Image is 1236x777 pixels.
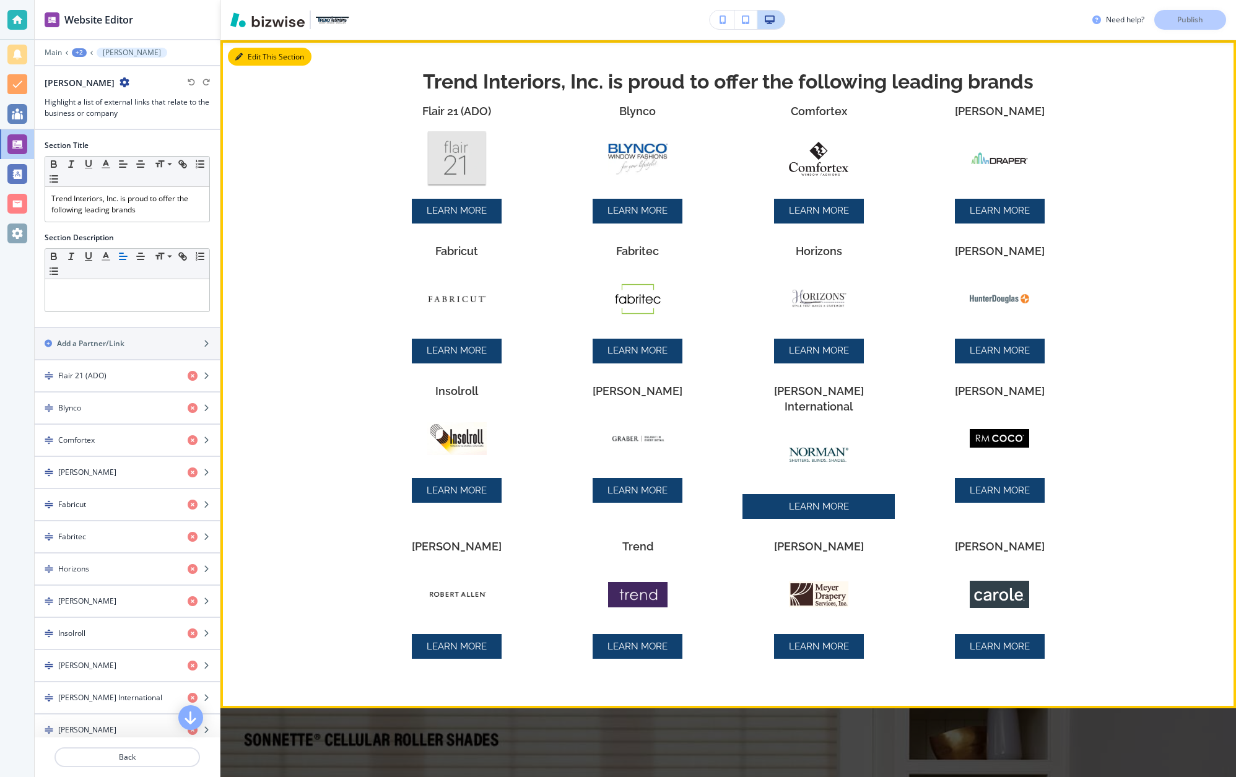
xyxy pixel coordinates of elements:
[789,289,848,308] img: Logo for partner Horizons
[58,692,162,703] h4: [PERSON_NAME] International
[56,752,199,763] p: Back
[45,693,53,702] img: Drag
[45,404,53,412] img: Drag
[72,48,87,57] button: +2
[970,486,1030,495] p: LEARN MORE
[35,393,220,425] button: DragBlynco
[45,97,210,119] h3: Highlight a list of external links that relate to the business or company
[607,206,668,215] p: LEARN MORE
[955,634,1045,659] a: LEARN MORE
[955,539,1045,555] p: [PERSON_NAME]
[35,360,220,393] button: DragFlair 21 (ADO)
[97,48,167,58] button: [PERSON_NAME]
[35,489,220,521] button: DragFabricut
[45,597,53,606] img: Drag
[970,429,1029,448] img: Logo for partner RM Coco
[45,140,89,151] h2: Section Title
[35,457,220,489] button: Drag[PERSON_NAME]
[742,383,894,415] h3: [PERSON_NAME] International
[427,206,487,215] p: LEARN MORE
[412,339,502,363] a: LEARN MORE
[955,383,1045,399] h3: [PERSON_NAME]
[791,103,847,119] h3: Comfortex
[622,539,653,555] h3: Trend
[35,682,220,714] button: Drag[PERSON_NAME] International
[35,714,220,747] button: Drag[PERSON_NAME]
[45,726,53,734] img: Drag
[608,144,668,175] img: Logo for partner Blynco
[58,628,85,639] h4: Insolroll
[970,294,1029,303] img: Logo for partner Hunter Douglas
[427,590,487,599] img: Logo for partner Robert Allen
[427,346,487,355] p: LEARN MORE
[742,494,894,519] a: LEARN MORE
[45,436,53,445] img: Drag
[412,478,502,503] a: LEARN MORE
[45,48,62,57] p: Main
[789,141,848,176] img: Logo for partner Comfortex
[427,642,487,651] p: LEARN MORE
[608,435,668,442] img: Logo for partner Graber
[789,206,849,215] p: LEARN MORE
[593,383,682,399] h3: [PERSON_NAME]
[593,478,682,503] a: LEARN MORE
[58,724,116,736] h4: [PERSON_NAME]
[774,539,864,555] h3: [PERSON_NAME]
[616,243,659,259] h3: Fabritec
[45,232,114,243] h2: Section Description
[970,206,1030,215] p: LEARN MORE
[412,634,502,659] a: LEARN MORE
[58,596,116,607] h4: [PERSON_NAME]
[427,131,487,186] img: Logo for partner Flair 21 (ADO)
[45,371,53,380] img: Drag
[45,12,59,27] img: editor icon
[1106,14,1144,25] h3: Need help?
[607,486,668,495] p: LEARN MORE
[607,346,668,355] p: LEARN MORE
[970,581,1029,608] img: Logo for partner <p>Carole</p>
[58,499,86,510] h4: Fabricut
[45,565,53,573] img: Drag
[593,339,682,363] a: LEARN MORE
[45,468,53,477] img: Drag
[427,422,487,455] img: Logo for partner Insolroll
[789,346,849,355] p: LEARN MORE
[58,467,116,478] h4: [PERSON_NAME]
[774,339,864,363] a: LEARN MORE
[58,563,89,575] h4: Horizons
[45,500,53,509] img: Drag
[955,103,1045,119] h3: [PERSON_NAME]
[35,425,220,457] button: DragComfortex
[619,103,656,119] h3: Blynco
[789,581,848,607] img: Logo for partner Gabe Humphries
[45,532,53,541] img: Drag
[58,531,86,542] h4: Fabritec
[45,629,53,638] img: Drag
[58,370,107,381] h4: Flair 21 (ADO)
[35,618,220,650] button: DragInsolroll
[35,521,220,553] button: DragFabritec
[35,650,220,682] button: Drag[PERSON_NAME]
[35,553,220,586] button: DragHorizons
[970,147,1029,170] img: Logo for partner Draper
[316,16,349,24] img: Your Logo
[423,70,1034,93] h2: Trend Interiors, Inc. is proud to offer the following leading brands
[228,48,311,66] button: Edit This Section
[970,642,1030,651] p: LEARN MORE
[57,338,124,349] h2: Add a Partner/Link
[35,586,220,618] button: Drag[PERSON_NAME]
[412,539,502,555] h3: [PERSON_NAME]
[955,478,1045,503] a: LEARN MORE
[51,193,203,215] p: Trend Interiors, Inc. is proud to offer the following leading brands
[45,76,115,89] h2: [PERSON_NAME]
[35,328,220,359] button: Add a Partner/Link
[64,12,133,27] h2: Website Editor
[103,48,161,57] p: [PERSON_NAME]
[593,634,682,659] a: LEARN MORE
[412,199,502,224] a: LEARN MORE
[45,661,53,670] img: Drag
[789,642,849,651] p: LEARN MORE
[607,642,668,651] p: LEARN MORE
[796,243,842,259] h3: Horizons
